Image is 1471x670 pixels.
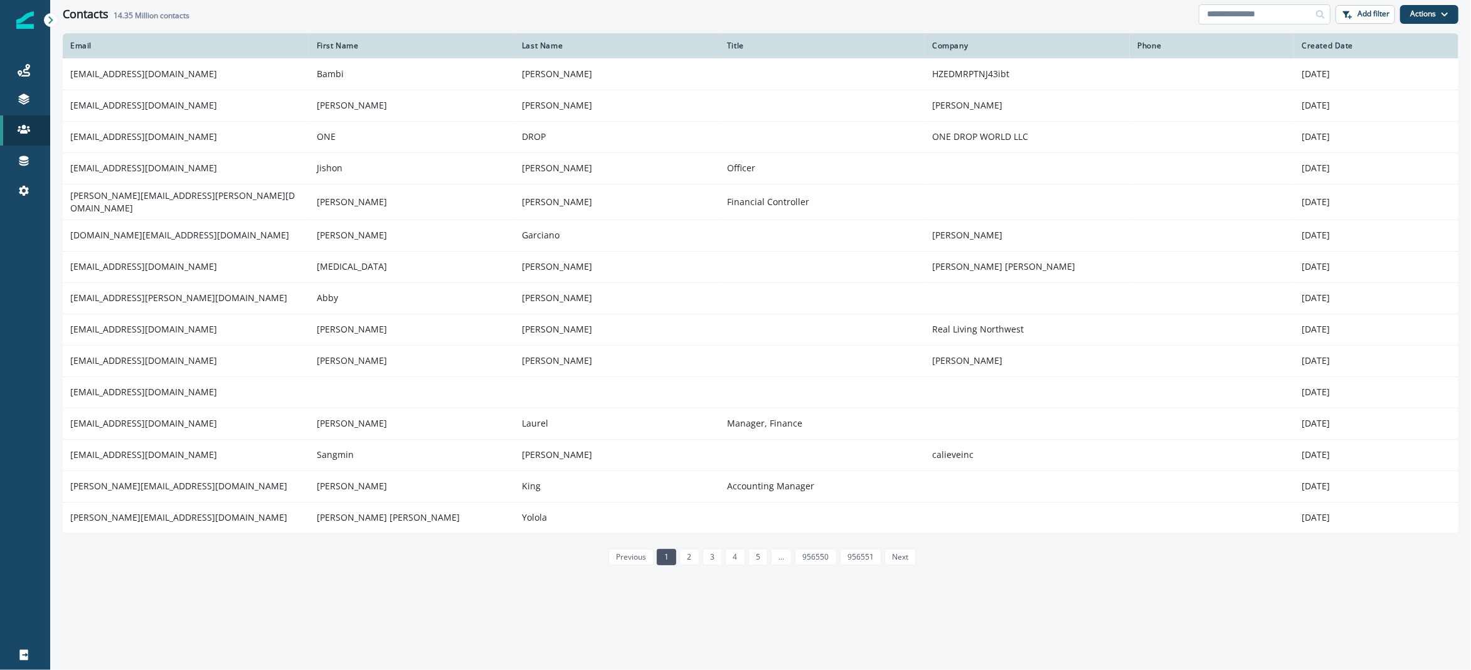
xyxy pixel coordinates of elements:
td: [PERSON_NAME] [309,220,514,251]
td: [PERSON_NAME] [514,282,720,314]
a: [EMAIL_ADDRESS][DOMAIN_NAME]Jishon[PERSON_NAME]Officer[DATE] [63,152,1458,184]
p: [DATE] [1302,480,1451,492]
p: [DATE] [1302,354,1451,367]
td: Abby [309,282,514,314]
td: HZEDMRPTNJ43ibt [925,58,1130,90]
td: [EMAIL_ADDRESS][DOMAIN_NAME] [63,90,309,121]
a: [EMAIL_ADDRESS][DOMAIN_NAME]ONEDROPONE DROP WORLD LLC[DATE] [63,121,1458,152]
h2: contacts [114,11,189,20]
td: [PERSON_NAME] [925,90,1130,121]
td: [PERSON_NAME] [309,471,514,502]
p: [DATE] [1302,323,1451,336]
a: [EMAIL_ADDRESS][DOMAIN_NAME]Sangmin[PERSON_NAME]calieveinc[DATE] [63,439,1458,471]
td: [PERSON_NAME] [514,152,720,184]
div: Title [727,41,917,51]
img: Inflection [16,11,34,29]
button: Add filter [1336,5,1395,24]
p: [DATE] [1302,99,1451,112]
a: [EMAIL_ADDRESS][DOMAIN_NAME][PERSON_NAME][PERSON_NAME][PERSON_NAME][DATE] [63,345,1458,376]
a: Page 5 [748,549,768,565]
a: [EMAIL_ADDRESS][DOMAIN_NAME][PERSON_NAME][PERSON_NAME][PERSON_NAME][DATE] [63,90,1458,121]
a: [DOMAIN_NAME][EMAIL_ADDRESS][DOMAIN_NAME][PERSON_NAME]Garciano[PERSON_NAME][DATE] [63,220,1458,251]
a: Next page [884,549,916,565]
a: [PERSON_NAME][EMAIL_ADDRESS][PERSON_NAME][DOMAIN_NAME][PERSON_NAME][PERSON_NAME]Financial Control... [63,184,1458,220]
td: [PERSON_NAME] [309,90,514,121]
td: [PERSON_NAME] [309,184,514,220]
a: Page 956551 [840,549,881,565]
div: Phone [1137,41,1287,51]
p: Add filter [1357,9,1389,18]
td: calieveinc [925,439,1130,471]
td: [EMAIL_ADDRESS][DOMAIN_NAME] [63,408,309,439]
td: Real Living Northwest [925,314,1130,345]
div: Company [932,41,1122,51]
p: [DATE] [1302,449,1451,461]
td: King [514,471,720,502]
div: First Name [317,41,507,51]
a: Page 1 is your current page [657,549,676,565]
td: [MEDICAL_DATA] [309,251,514,282]
p: [DATE] [1302,386,1451,398]
a: [EMAIL_ADDRESS][DOMAIN_NAME][PERSON_NAME]LaurelManager, Finance[DATE] [63,408,1458,439]
td: ONE DROP WORLD LLC [925,121,1130,152]
a: Jump forward [771,549,792,565]
td: [PERSON_NAME][EMAIL_ADDRESS][PERSON_NAME][DOMAIN_NAME] [63,184,309,220]
ul: Pagination [605,549,916,565]
td: DROP [514,121,720,152]
a: [EMAIL_ADDRESS][DOMAIN_NAME]Bambi[PERSON_NAME]HZEDMRPTNJ43ibt[DATE] [63,58,1458,90]
div: Last Name [522,41,712,51]
td: [EMAIL_ADDRESS][DOMAIN_NAME] [63,439,309,471]
td: [PERSON_NAME] [309,345,514,376]
a: [EMAIL_ADDRESS][DOMAIN_NAME][PERSON_NAME][PERSON_NAME]Real Living Northwest[DATE] [63,314,1458,345]
td: [EMAIL_ADDRESS][DOMAIN_NAME] [63,251,309,282]
span: 14.35 Million [114,10,158,21]
td: [PERSON_NAME] [514,314,720,345]
td: [EMAIL_ADDRESS][DOMAIN_NAME] [63,152,309,184]
td: [EMAIL_ADDRESS][DOMAIN_NAME] [63,345,309,376]
td: [PERSON_NAME] [925,220,1130,251]
td: [PERSON_NAME] [309,314,514,345]
p: [DATE] [1302,162,1451,174]
p: [DATE] [1302,511,1451,524]
td: [EMAIL_ADDRESS][DOMAIN_NAME] [63,376,309,408]
p: [DATE] [1302,196,1451,208]
td: [EMAIL_ADDRESS][DOMAIN_NAME] [63,58,309,90]
td: [PERSON_NAME] [PERSON_NAME] [925,251,1130,282]
td: ONE [309,121,514,152]
a: Page 956550 [795,549,836,565]
td: [PERSON_NAME] [514,90,720,121]
td: [PERSON_NAME] [514,58,720,90]
td: Garciano [514,220,720,251]
a: Page 4 [725,549,745,565]
div: Email [70,41,302,51]
td: [EMAIL_ADDRESS][DOMAIN_NAME] [63,121,309,152]
td: [PERSON_NAME][EMAIL_ADDRESS][DOMAIN_NAME] [63,502,309,533]
div: Created Date [1302,41,1451,51]
td: Laurel [514,408,720,439]
td: [PERSON_NAME] [309,408,514,439]
td: Jishon [309,152,514,184]
a: Page 3 [703,549,722,565]
p: [DATE] [1302,68,1451,80]
td: [PERSON_NAME] [514,184,720,220]
td: [PERSON_NAME] [514,251,720,282]
td: [PERSON_NAME] [514,439,720,471]
td: Sangmin [309,439,514,471]
button: Actions [1400,5,1458,24]
td: [PERSON_NAME] [514,345,720,376]
a: [EMAIL_ADDRESS][DOMAIN_NAME][DATE] [63,376,1458,408]
p: Accounting Manager [727,480,917,492]
a: [PERSON_NAME][EMAIL_ADDRESS][DOMAIN_NAME][PERSON_NAME]KingAccounting Manager[DATE] [63,471,1458,502]
p: Financial Controller [727,196,917,208]
p: Officer [727,162,917,174]
a: [PERSON_NAME][EMAIL_ADDRESS][DOMAIN_NAME][PERSON_NAME] [PERSON_NAME]Yolola[DATE] [63,502,1458,533]
td: [PERSON_NAME] [PERSON_NAME] [309,502,514,533]
td: Yolola [514,502,720,533]
td: [EMAIL_ADDRESS][PERSON_NAME][DOMAIN_NAME] [63,282,309,314]
td: [PERSON_NAME] [925,345,1130,376]
p: [DATE] [1302,229,1451,242]
p: Manager, Finance [727,417,917,430]
h1: Contacts [63,8,109,21]
td: [PERSON_NAME][EMAIL_ADDRESS][DOMAIN_NAME] [63,471,309,502]
a: [EMAIL_ADDRESS][DOMAIN_NAME][MEDICAL_DATA][PERSON_NAME][PERSON_NAME] [PERSON_NAME][DATE] [63,251,1458,282]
